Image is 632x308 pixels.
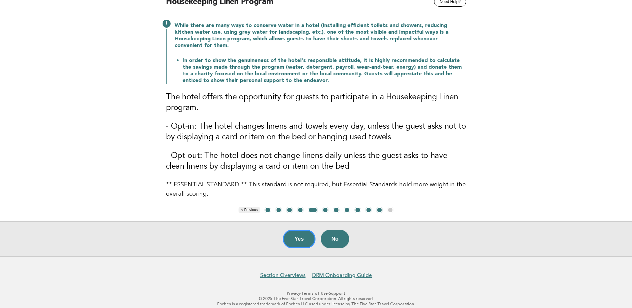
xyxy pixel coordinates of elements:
button: Yes [283,230,316,248]
button: No [321,230,349,248]
h3: The hotel offers the opportunity for guests to participate in a Housekeeping Linen program. [166,92,466,113]
li: In order to show the genuineness of the hotel's responsible attitude, it is highly recommended to... [183,57,466,84]
p: © 2025 The Five Star Travel Corporation. All rights reserved. [112,296,520,301]
button: < Previous [239,207,260,213]
p: ** ESSENTIAL STANDARD ** This standard is not required, but Essential Standards hold more weight ... [166,180,466,199]
a: Terms of Use [301,291,328,296]
a: Section Overviews [260,272,306,279]
p: · · [112,291,520,296]
button: 9 [354,207,361,213]
button: 6 [322,207,329,213]
h3: - Opt-in: The hotel changes linens and towels every day, unless the guest asks not to by displayi... [166,121,466,143]
button: 7 [333,207,339,213]
h3: - Opt-out: The hotel does not change linens daily unless the guest asks to have clean linens by d... [166,151,466,172]
button: 2 [276,207,282,213]
button: 1 [265,207,271,213]
a: DRM Onboarding Guide [312,272,372,279]
button: 8 [344,207,350,213]
p: Forbes is a registered trademark of Forbes LLC used under license by The Five Star Travel Corpora... [112,301,520,307]
button: 11 [376,207,383,213]
a: Support [329,291,345,296]
a: Privacy [287,291,300,296]
button: 10 [365,207,372,213]
button: 4 [297,207,304,213]
p: While there are many ways to conserve water in a hotel (installing efficient toilets and showers,... [175,22,466,49]
button: 5 [308,207,317,213]
button: 3 [286,207,293,213]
